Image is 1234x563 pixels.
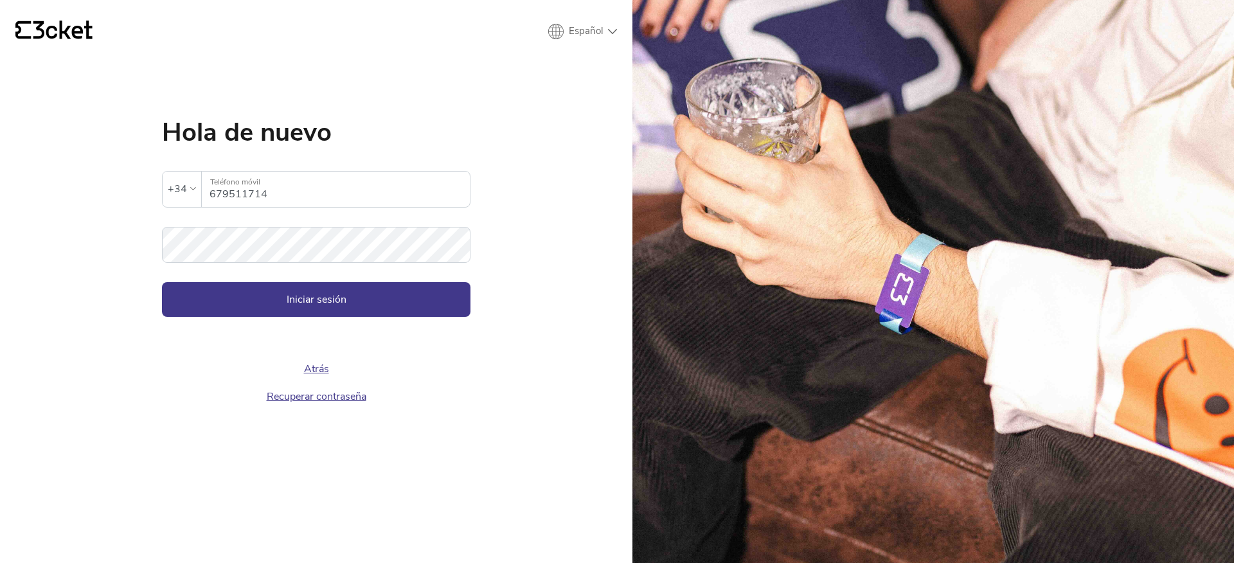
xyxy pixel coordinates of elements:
[15,21,93,42] a: {' '}
[267,389,366,404] a: Recuperar contraseña
[202,172,470,193] label: Teléfono móvil
[162,120,470,145] h1: Hola de nuevo
[162,282,470,317] button: Iniciar sesión
[168,179,187,199] div: +34
[162,227,470,248] label: Contraseña
[210,172,470,207] input: Teléfono móvil
[15,21,31,39] g: {' '}
[304,362,329,376] a: Atrás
